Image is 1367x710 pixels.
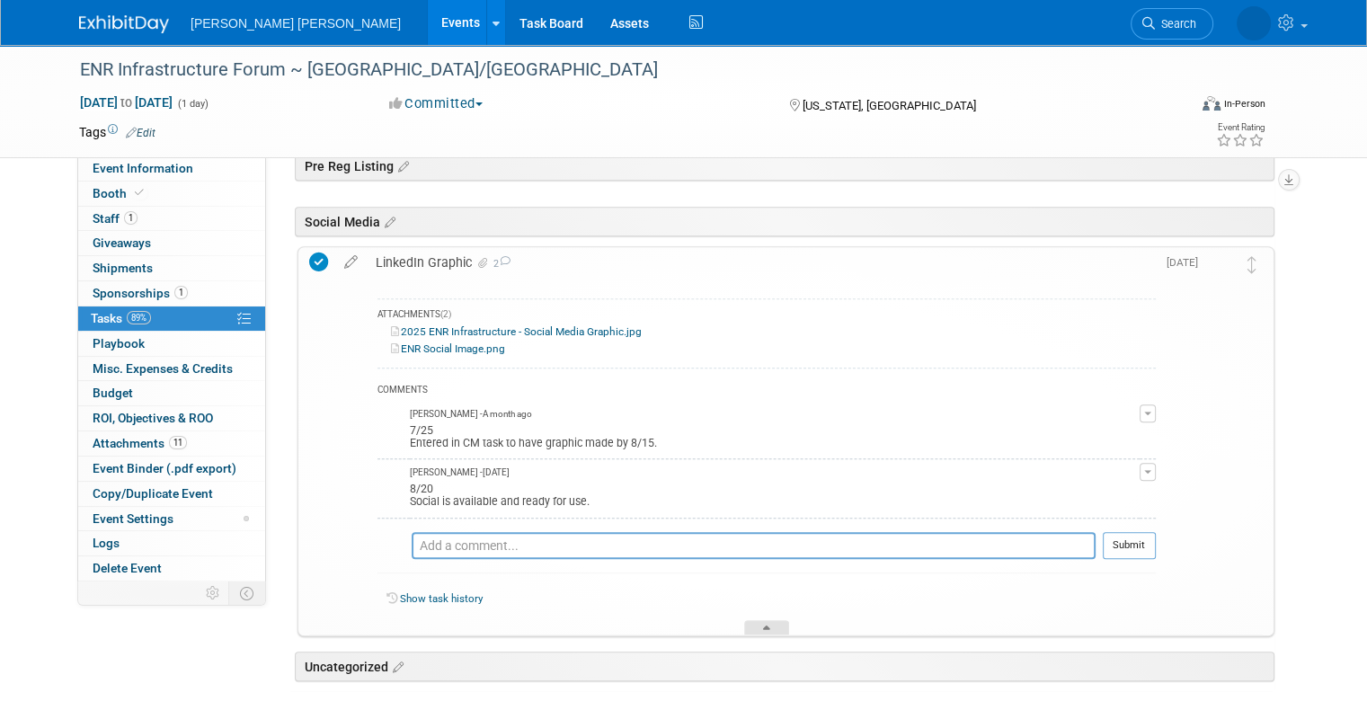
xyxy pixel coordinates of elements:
span: Booth [93,186,147,200]
div: In-Person [1223,97,1265,111]
img: Kelly Graber [1237,6,1271,40]
span: [DATE] [DATE] [79,94,173,111]
a: Event Information [78,156,265,181]
div: COMMENTS [377,382,1156,401]
img: ExhibitDay [79,15,169,33]
div: Social Media [295,207,1274,236]
span: Sponsorships [93,286,188,300]
button: Submit [1103,532,1156,559]
a: Show task history [400,592,483,605]
span: (2) [440,309,451,319]
span: 1 [124,211,138,225]
img: Kelly Graber [377,408,401,431]
span: [US_STATE], [GEOGRAPHIC_DATA] [803,99,976,112]
a: Delete Event [78,556,265,581]
span: Search [1155,17,1196,31]
span: Tasks [91,311,151,325]
a: ROI, Objectives & ROO [78,406,265,430]
a: Event Settings [78,507,265,531]
div: LinkedIn Graphic [367,247,1156,278]
span: Playbook [93,336,145,351]
a: Booth [78,182,265,206]
div: ATTACHMENTS [377,308,1156,324]
a: Event Binder (.pdf export) [78,457,265,481]
span: Misc. Expenses & Credits [93,361,233,376]
a: Tasks89% [78,306,265,331]
div: 8/20 Social is available and ready for use. [410,479,1140,508]
img: Kelly Graber [377,466,401,490]
a: Logs [78,531,265,555]
a: Budget [78,381,265,405]
span: [PERSON_NAME] - [DATE] [410,466,510,479]
a: Edit sections [388,657,404,675]
a: Playbook [78,332,265,356]
span: to [118,95,135,110]
img: Kelly Graber [377,533,403,558]
a: Edit sections [380,212,395,230]
span: Event Binder (.pdf export) [93,461,236,475]
span: Modified Layout [244,516,249,521]
div: 7/25 Entered in CM task to have graphic made by 8/15. [410,421,1140,449]
span: Giveaways [93,235,151,250]
div: Event Rating [1216,123,1265,132]
div: Pre Reg Listing [295,151,1274,181]
td: Toggle Event Tabs [229,581,266,605]
span: 89% [127,311,151,324]
td: Personalize Event Tab Strip [198,581,229,605]
span: Budget [93,386,133,400]
i: Move task [1247,256,1256,273]
div: Uncategorized [295,652,1274,681]
a: Search [1131,8,1213,40]
span: 2 [491,258,510,270]
a: edit [335,254,367,271]
span: Logs [93,536,120,550]
button: Committed [383,94,490,113]
span: Attachments [93,436,187,450]
a: Edit [126,127,155,139]
a: Misc. Expenses & Credits [78,357,265,381]
span: [PERSON_NAME] [PERSON_NAME] [191,16,401,31]
a: ENR Social Image.png [391,342,505,355]
span: [DATE] [1167,256,1207,269]
a: Edit sections [394,156,409,174]
span: Shipments [93,261,153,275]
span: 1 [174,286,188,299]
span: (1 day) [176,98,209,110]
span: [PERSON_NAME] - A month ago [410,408,532,421]
a: Copy/Duplicate Event [78,482,265,506]
a: Shipments [78,256,265,280]
a: Attachments11 [78,431,265,456]
i: Booth reservation complete [135,188,144,198]
td: Tags [79,123,155,141]
img: Kelly Graber [1207,253,1230,276]
a: Giveaways [78,231,265,255]
span: Event Settings [93,511,173,526]
img: Format-Inperson.png [1203,96,1221,111]
span: Event Information [93,161,193,175]
span: Copy/Duplicate Event [93,486,213,501]
span: Delete Event [93,561,162,575]
a: Sponsorships1 [78,281,265,306]
span: 11 [169,436,187,449]
span: ROI, Objectives & ROO [93,411,213,425]
a: Staff1 [78,207,265,231]
span: Staff [93,211,138,226]
a: 2025 ENR Infrastructure - Social Media Graphic.jpg [391,325,642,338]
div: ENR Infrastructure Forum ~ [GEOGRAPHIC_DATA]/[GEOGRAPHIC_DATA] [74,54,1165,86]
div: Event Format [1090,93,1265,120]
